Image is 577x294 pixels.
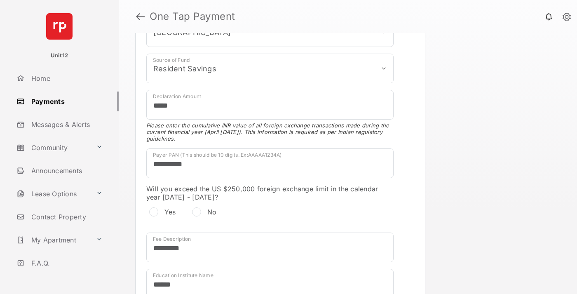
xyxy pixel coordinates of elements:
a: Announcements [13,161,119,181]
img: svg+xml;base64,PHN2ZyB4bWxucz0iaHR0cDovL3d3dy53My5vcmcvMjAwMC9zdmciIHdpZHRoPSI2NCIgaGVpZ2h0PSI2NC... [46,13,73,40]
p: Unit12 [51,52,68,60]
strong: One Tap Payment [150,12,235,21]
label: Will you exceed the US $250,000 foreign exchange limit in the calendar year [DATE] - [DATE]? [146,185,394,201]
label: Yes [164,208,176,216]
a: Payments [13,92,119,111]
a: Community [13,138,93,158]
label: No [207,208,217,216]
a: Home [13,68,119,88]
a: Messages & Alerts [13,115,119,134]
a: Lease Options [13,184,93,204]
span: Please enter the cumulative INR value of all foreign exchange transactions made during the curren... [146,122,394,142]
a: F.A.Q. [13,253,119,273]
a: My Apartment [13,230,93,250]
a: Contact Property [13,207,119,227]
